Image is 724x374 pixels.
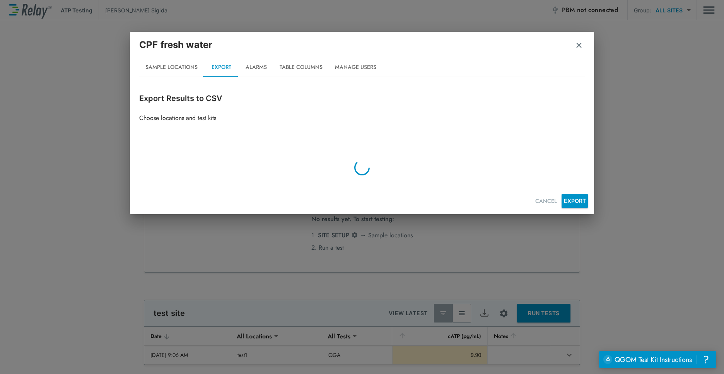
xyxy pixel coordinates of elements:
button: Export [204,58,239,77]
img: Remove [575,41,583,49]
button: Alarms [239,58,273,77]
button: EXPORT [562,194,588,208]
button: Sample Locations [139,58,204,77]
p: Choose locations and test kits [139,113,585,123]
p: Export Results to CSV [139,93,585,104]
button: CANCEL [532,194,560,208]
button: Manage Users [329,58,382,77]
iframe: Resource center [599,351,716,368]
button: Table Columns [273,58,329,77]
p: CPF fresh water [139,38,212,52]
